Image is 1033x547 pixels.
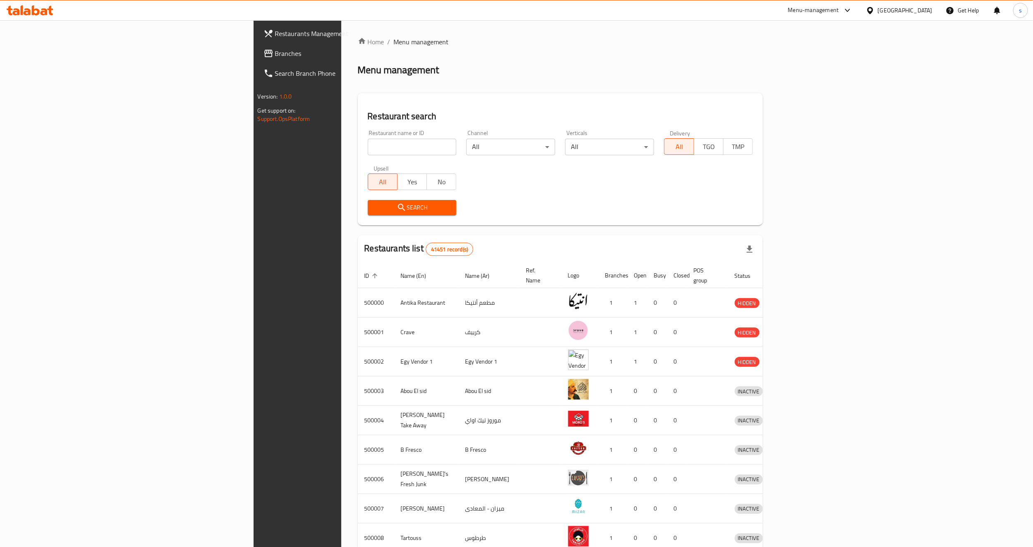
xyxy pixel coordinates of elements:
td: Abou El sid [394,376,459,406]
span: INACTIVE [735,533,763,543]
span: Yes [401,176,424,188]
td: [PERSON_NAME] [459,465,520,494]
span: All [371,176,394,188]
div: All [565,139,654,155]
td: موروز تيك اواي [459,406,520,435]
span: Ref. Name [526,265,551,285]
img: Abou El sid [568,379,589,400]
span: Status [735,271,762,281]
td: 0 [667,318,687,347]
td: 0 [647,347,667,376]
span: HIDDEN [735,299,760,308]
span: Version: [258,91,278,102]
td: [PERSON_NAME]'s Fresh Junk [394,465,459,494]
span: POS group [694,265,718,285]
td: 0 [628,406,647,435]
img: Moro's Take Away [568,408,589,429]
span: INACTIVE [735,504,763,513]
td: Crave [394,318,459,347]
span: s [1019,6,1022,15]
span: 41451 record(s) [426,246,473,253]
span: INACTIVE [735,416,763,425]
div: INACTIVE [735,445,763,455]
td: 1 [599,465,628,494]
div: HIDDEN [735,328,760,337]
th: Branches [599,263,628,288]
label: Upsell [374,165,389,171]
td: 1 [599,494,628,523]
input: Search for restaurant name or ID.. [368,139,457,155]
span: Name (En) [401,271,437,281]
td: 0 [647,406,667,435]
nav: breadcrumb [358,37,763,47]
th: Open [628,263,647,288]
td: 1 [628,288,647,318]
td: 1 [599,347,628,376]
td: 0 [647,376,667,406]
span: All [668,141,690,153]
td: 0 [628,435,647,465]
span: Search [374,202,450,213]
span: HIDDEN [735,357,760,367]
a: Search Branch Phone [257,63,426,83]
img: Antika Restaurant [568,291,589,311]
td: 0 [667,406,687,435]
td: 0 [628,494,647,523]
td: Egy Vendor 1 [394,347,459,376]
button: All [368,173,398,190]
td: 1 [599,376,628,406]
td: [PERSON_NAME] [394,494,459,523]
td: 0 [667,288,687,318]
h2: Restaurants list [364,242,474,256]
th: Logo [561,263,599,288]
span: No [430,176,453,188]
div: INACTIVE [735,386,763,396]
td: 0 [667,435,687,465]
button: Search [368,200,457,215]
th: Closed [667,263,687,288]
td: 0 [667,376,687,406]
img: Egy Vendor 1 [568,349,589,370]
img: B Fresco [568,438,589,458]
td: 1 [599,318,628,347]
span: INACTIVE [735,445,763,455]
td: 1 [599,406,628,435]
div: Menu-management [788,5,839,15]
span: HIDDEN [735,328,760,337]
td: Antika Restaurant [394,288,459,318]
div: Total records count [426,243,473,256]
td: [PERSON_NAME] Take Away [394,406,459,435]
img: Mizan - Maadi [568,496,589,517]
td: 0 [628,465,647,494]
td: 0 [628,376,647,406]
td: 1 [628,318,647,347]
td: 0 [647,465,667,494]
img: Tartouss [568,526,589,547]
button: All [664,138,694,155]
a: Support.OpsPlatform [258,113,310,124]
div: [GEOGRAPHIC_DATA] [878,6,932,15]
th: Busy [647,263,667,288]
button: TMP [723,138,753,155]
td: 0 [647,288,667,318]
div: INACTIVE [735,504,763,514]
span: TMP [727,141,750,153]
td: Abou El sid [459,376,520,406]
td: B Fresco [394,435,459,465]
span: 1.0.0 [279,91,292,102]
button: No [427,173,456,190]
span: INACTIVE [735,475,763,484]
div: All [466,139,555,155]
span: Name (Ar) [465,271,501,281]
td: 1 [599,435,628,465]
td: 0 [667,347,687,376]
span: Get support on: [258,105,296,116]
button: Yes [397,173,427,190]
td: كرييف [459,318,520,347]
td: ميزان - المعادى [459,494,520,523]
span: TGO [697,141,720,153]
h2: Menu management [358,63,439,77]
